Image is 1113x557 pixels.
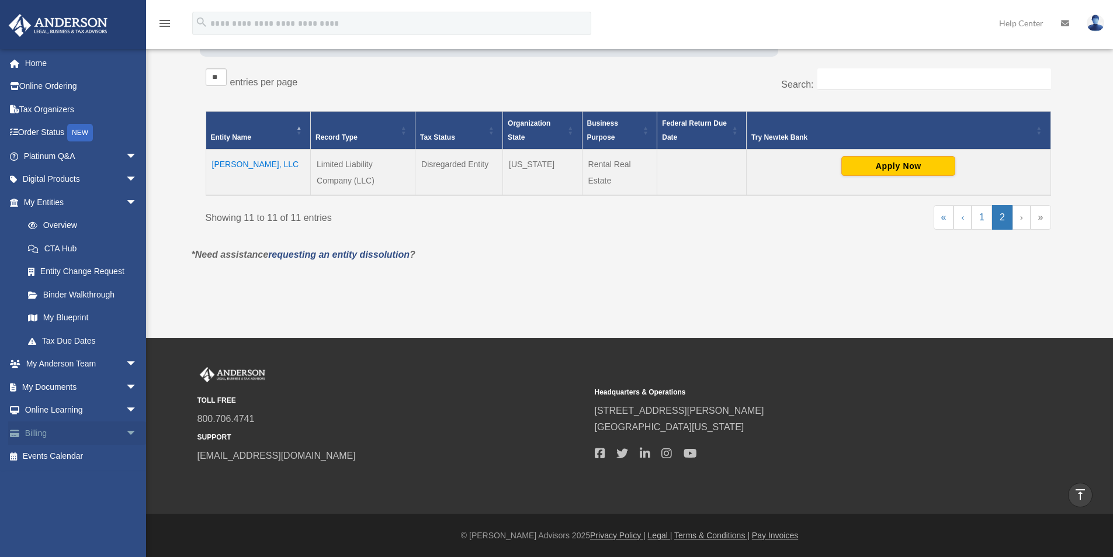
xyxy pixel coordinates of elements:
[595,422,744,432] a: [GEOGRAPHIC_DATA][US_STATE]
[126,352,149,376] span: arrow_drop_down
[934,205,954,230] a: First
[595,406,764,416] a: [STREET_ADDRESS][PERSON_NAME]
[582,150,657,195] td: Rental Real Estate
[503,112,582,150] th: Organization State: Activate to sort
[126,144,149,168] span: arrow_drop_down
[595,386,984,399] small: Headquarters & Operations
[311,112,415,150] th: Record Type: Activate to sort
[230,77,298,87] label: entries per page
[1087,15,1104,32] img: User Pic
[8,51,155,75] a: Home
[67,124,93,141] div: NEW
[953,205,972,230] a: Previous
[16,283,149,306] a: Binder Walkthrough
[8,399,155,422] a: Online Learningarrow_drop_down
[8,191,149,214] a: My Entitiesarrow_drop_down
[8,144,155,168] a: Platinum Q&Aarrow_drop_down
[126,375,149,399] span: arrow_drop_down
[126,168,149,192] span: arrow_drop_down
[8,121,155,145] a: Order StatusNEW
[268,250,410,260] a: requesting an entity dissolution
[503,150,582,195] td: [US_STATE]
[420,133,455,141] span: Tax Status
[16,214,143,237] a: Overview
[195,16,208,29] i: search
[841,156,955,176] button: Apply Now
[311,150,415,195] td: Limited Liability Company (LLC)
[197,367,268,382] img: Anderson Advisors Platinum Portal
[582,112,657,150] th: Business Purpose: Activate to sort
[751,130,1032,144] div: Try Newtek Bank
[197,414,255,424] a: 800.706.4741
[8,75,155,98] a: Online Ordering
[992,205,1013,230] a: 2
[158,16,172,30] i: menu
[1013,205,1031,230] a: Next
[508,119,550,141] span: Organization State
[648,531,672,540] a: Legal |
[126,421,149,445] span: arrow_drop_down
[657,112,747,150] th: Federal Return Due Date: Activate to sort
[415,150,503,195] td: Disregarded Entity
[972,205,992,230] a: 1
[415,112,503,150] th: Tax Status: Activate to sort
[206,150,311,195] td: [PERSON_NAME], LLC
[206,205,620,226] div: Showing 11 to 11 of 11 entries
[206,112,311,150] th: Entity Name: Activate to invert sorting
[197,395,587,407] small: TOLL FREE
[211,133,251,141] span: Entity Name
[1068,483,1093,507] a: vertical_align_top
[8,352,155,376] a: My Anderson Teamarrow_drop_down
[8,98,155,121] a: Tax Organizers
[197,431,587,444] small: SUPPORT
[781,79,813,89] label: Search:
[8,445,155,468] a: Events Calendar
[16,306,149,330] a: My Blueprint
[126,191,149,215] span: arrow_drop_down
[752,531,798,540] a: Pay Invoices
[158,20,172,30] a: menu
[590,531,646,540] a: Privacy Policy |
[674,531,750,540] a: Terms & Conditions |
[197,451,356,461] a: [EMAIL_ADDRESS][DOMAIN_NAME]
[16,329,149,352] a: Tax Due Dates
[192,250,415,260] em: *Need assistance ?
[1073,487,1087,501] i: vertical_align_top
[1031,205,1051,230] a: Last
[146,528,1113,543] div: © [PERSON_NAME] Advisors 2025
[5,14,111,37] img: Anderson Advisors Platinum Portal
[8,421,155,445] a: Billingarrow_drop_down
[16,260,149,283] a: Entity Change Request
[662,119,727,141] span: Federal Return Due Date
[587,119,618,141] span: Business Purpose
[315,133,358,141] span: Record Type
[747,112,1050,150] th: Try Newtek Bank : Activate to sort
[8,168,155,191] a: Digital Productsarrow_drop_down
[8,375,155,399] a: My Documentsarrow_drop_down
[126,399,149,423] span: arrow_drop_down
[16,237,149,260] a: CTA Hub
